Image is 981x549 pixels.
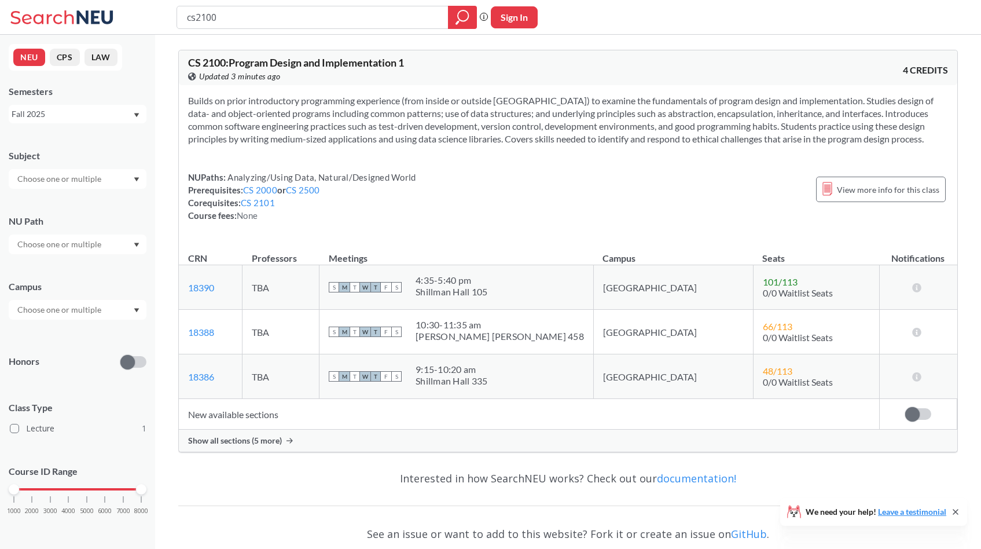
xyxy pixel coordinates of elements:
span: 0/0 Waitlist Seats [763,287,833,298]
span: 3000 [43,508,57,514]
span: Class Type [9,401,146,414]
div: Dropdown arrow [9,300,146,320]
span: T [370,371,381,382]
span: S [391,371,402,382]
div: 9:15 - 10:20 am [416,364,487,375]
span: S [329,282,339,292]
th: Seats [753,240,879,265]
span: 48 / 113 [763,365,792,376]
a: 18388 [188,327,214,338]
a: CS 2101 [241,197,275,208]
span: 66 / 113 [763,321,792,332]
td: [GEOGRAPHIC_DATA] [593,354,753,399]
span: 4 CREDITS [903,64,948,76]
div: Shillman Hall 335 [416,375,487,387]
span: S [391,282,402,292]
div: 10:30 - 11:35 am [416,319,584,331]
svg: Dropdown arrow [134,113,139,118]
input: Choose one or multiple [12,237,109,251]
span: T [350,282,360,292]
span: CS 2100 : Program Design and Implementation 1 [188,56,404,69]
div: Show all sections (5 more) [179,430,957,452]
button: CPS [50,49,80,66]
a: Leave a testimonial [878,507,946,517]
span: F [381,282,391,292]
div: NU Path [9,215,146,228]
a: CS 2500 [286,185,320,195]
span: M [339,327,350,337]
a: 18386 [188,371,214,382]
div: Semesters [9,85,146,98]
td: TBA [243,354,319,399]
button: LAW [84,49,117,66]
td: [GEOGRAPHIC_DATA] [593,310,753,354]
div: Subject [9,149,146,162]
svg: Dropdown arrow [134,177,139,182]
span: S [329,327,339,337]
span: W [360,282,370,292]
div: magnifying glass [448,6,477,29]
th: Meetings [319,240,594,265]
p: Course ID Range [9,465,146,478]
span: None [237,210,258,221]
span: 7000 [116,508,130,514]
span: S [391,327,402,337]
svg: magnifying glass [455,9,469,25]
th: Notifications [879,240,957,265]
svg: Dropdown arrow [134,308,139,313]
svg: Dropdown arrow [134,243,139,247]
span: W [360,371,370,382]
div: Fall 2025Dropdown arrow [9,105,146,123]
div: Shillman Hall 105 [416,286,487,298]
span: T [370,282,381,292]
span: View more info for this class [837,182,939,197]
div: CRN [188,252,207,265]
div: Campus [9,280,146,293]
p: Honors [9,355,39,368]
a: GitHub [731,527,767,541]
section: Builds on prior introductory programming experience (from inside or outside [GEOGRAPHIC_DATA]) to... [188,94,948,145]
span: M [339,282,350,292]
a: CS 2000 [243,185,277,195]
span: T [370,327,381,337]
span: F [381,371,391,382]
input: Class, professor, course number, "phrase" [186,8,440,27]
div: Dropdown arrow [9,235,146,254]
div: Fall 2025 [12,108,133,120]
a: documentation! [657,471,736,485]
span: 8000 [134,508,148,514]
span: F [381,327,391,337]
div: Interested in how SearchNEU works? Check out our [178,462,958,495]
span: Analyzing/Using Data, Natural/Designed World [226,172,416,182]
label: Lecture [10,421,146,436]
span: W [360,327,370,337]
span: M [339,371,350,382]
span: 1 [142,422,146,435]
span: Show all sections (5 more) [188,435,282,446]
span: 101 / 113 [763,276,798,287]
div: [PERSON_NAME] [PERSON_NAME] 458 [416,331,584,342]
button: NEU [13,49,45,66]
span: 0/0 Waitlist Seats [763,376,833,387]
th: Campus [593,240,753,265]
span: S [329,371,339,382]
td: TBA [243,310,319,354]
span: We need your help! [806,508,946,516]
span: 2000 [25,508,39,514]
span: T [350,327,360,337]
input: Choose one or multiple [12,303,109,317]
span: 6000 [98,508,112,514]
td: [GEOGRAPHIC_DATA] [593,265,753,310]
th: Professors [243,240,319,265]
input: Choose one or multiple [12,172,109,186]
div: Dropdown arrow [9,169,146,189]
span: 4000 [61,508,75,514]
a: 18390 [188,282,214,293]
span: T [350,371,360,382]
span: 1000 [7,508,21,514]
span: 5000 [80,508,94,514]
div: NUPaths: Prerequisites: or Corequisites: Course fees: [188,171,416,222]
span: 0/0 Waitlist Seats [763,332,833,343]
div: 4:35 - 5:40 pm [416,274,487,286]
td: New available sections [179,399,879,430]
